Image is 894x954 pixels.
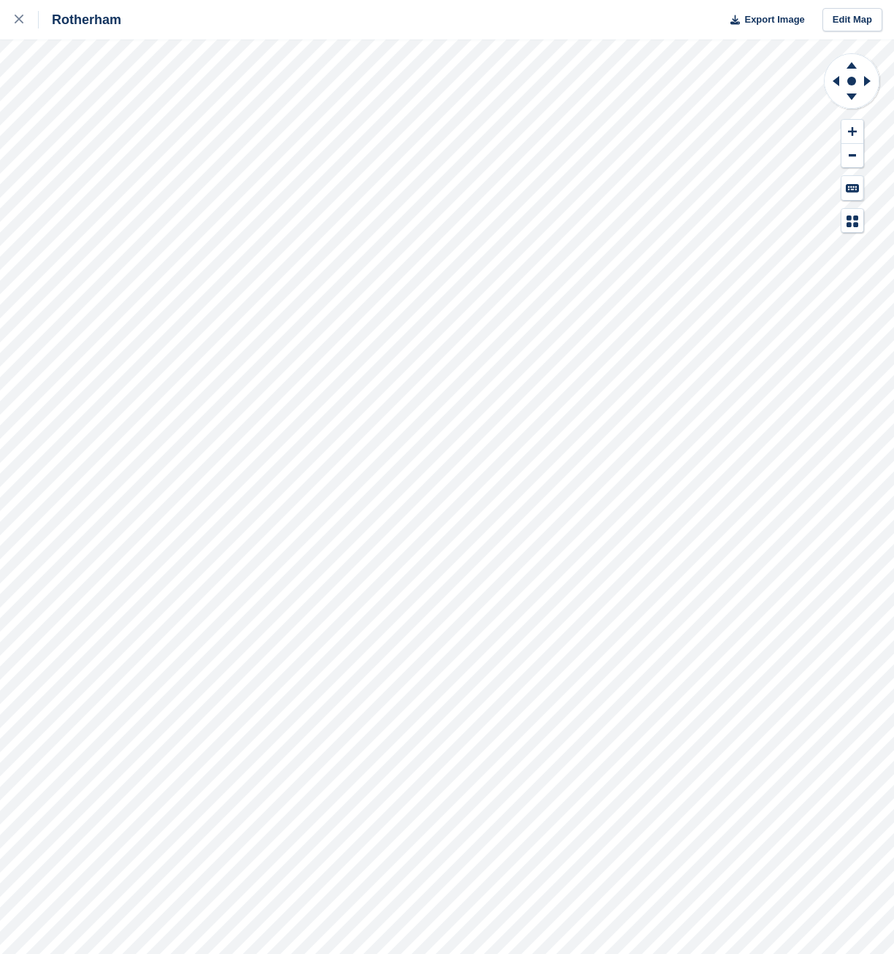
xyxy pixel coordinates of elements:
[722,8,805,32] button: Export Image
[841,144,863,168] button: Zoom Out
[841,120,863,144] button: Zoom In
[744,12,804,27] span: Export Image
[841,176,863,200] button: Keyboard Shortcuts
[39,11,121,28] div: Rotherham
[822,8,882,32] a: Edit Map
[841,209,863,233] button: Map Legend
